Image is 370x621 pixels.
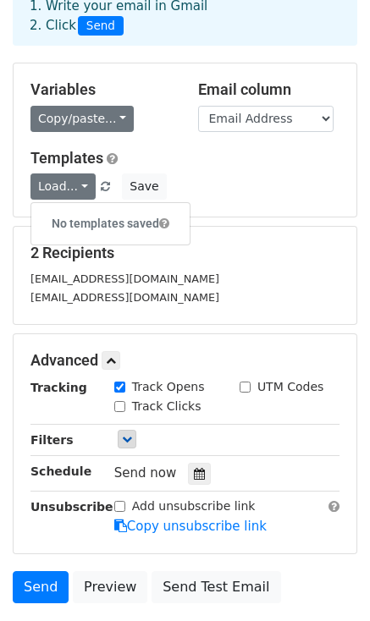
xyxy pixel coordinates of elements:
[30,464,91,478] strong: Schedule
[31,210,190,238] h6: No templates saved
[30,149,103,167] a: Templates
[114,519,267,534] a: Copy unsubscribe link
[114,465,177,481] span: Send now
[13,571,69,603] a: Send
[30,173,96,200] a: Load...
[30,272,219,285] small: [EMAIL_ADDRESS][DOMAIN_NAME]
[132,497,256,515] label: Add unsubscribe link
[30,244,340,262] h5: 2 Recipients
[78,16,124,36] span: Send
[122,173,166,200] button: Save
[132,398,202,415] label: Track Clicks
[30,433,74,447] strong: Filters
[30,351,340,370] h5: Advanced
[30,291,219,304] small: [EMAIL_ADDRESS][DOMAIN_NAME]
[198,80,340,99] h5: Email column
[30,106,134,132] a: Copy/paste...
[30,80,173,99] h5: Variables
[152,571,280,603] a: Send Test Email
[73,571,147,603] a: Preview
[132,378,205,396] label: Track Opens
[257,378,323,396] label: UTM Codes
[30,381,87,394] strong: Tracking
[285,540,370,621] iframe: Chat Widget
[30,500,113,514] strong: Unsubscribe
